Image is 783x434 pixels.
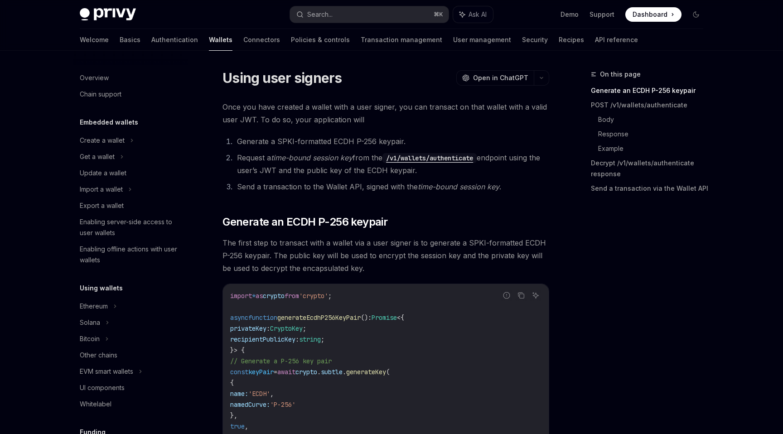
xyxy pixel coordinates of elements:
a: Enabling offline actions with user wallets [72,241,188,268]
span: subtle [321,368,343,376]
span: crypto [295,368,317,376]
span: , [245,422,248,430]
a: Welcome [80,29,109,51]
li: Generate a SPKI-formatted ECDH P-256 keypair. [234,135,549,148]
span: 'ECDH' [248,390,270,398]
a: Example [598,141,710,156]
span: Generate an ECDH P-256 keypair [222,215,387,229]
button: Search...⌘K [290,6,449,23]
span: : [266,324,270,333]
div: Search... [307,9,333,20]
span: Promise [372,313,397,322]
a: Enabling server-side access to user wallets [72,214,188,241]
a: Transaction management [361,29,442,51]
a: Generate an ECDH P-256 keypair [591,83,710,98]
a: Security [522,29,548,51]
span: : [295,335,299,343]
a: Overview [72,70,188,86]
span: Dashboard [633,10,667,19]
a: Export a wallet [72,198,188,214]
a: Chain support [72,86,188,102]
span: await [277,368,295,376]
span: }, [230,411,237,420]
a: API reference [595,29,638,51]
em: time-bound session key [271,153,353,162]
span: Ask AI [469,10,487,19]
span: , [270,390,274,398]
div: EVM smart wallets [80,366,133,377]
span: The first step to transact with a wallet via a user signer is to generate a SPKI-formatted ECDH P... [222,236,549,275]
span: 'crypto' [299,292,328,300]
div: Import a wallet [80,184,123,195]
a: Decrypt /v1/wallets/authenticate response [591,156,710,181]
span: keyPair [248,368,274,376]
a: Policies & controls [291,29,350,51]
a: Other chains [72,347,188,363]
a: Body [598,112,710,127]
span: from [285,292,299,300]
code: /v1/wallets/authenticate [382,153,477,163]
span: }> { [230,346,245,354]
span: generateEcdhP256KeyPair [277,313,361,322]
h1: Using user signers [222,70,342,86]
div: Chain support [80,89,121,100]
button: Ask AI [453,6,493,23]
span: <{ [397,313,404,322]
a: Basics [120,29,140,51]
a: Dashboard [625,7,681,22]
div: Update a wallet [80,168,126,178]
span: { [230,379,234,387]
span: string [299,335,321,343]
a: Update a wallet [72,165,188,181]
div: Enabling server-side access to user wallets [80,217,183,238]
li: Request a from the endpoint using the user’s JWT and the public key of the ECDH keypair. [234,151,549,177]
span: Once you have created a wallet with a user signer, you can transact on that wallet with a valid u... [222,101,549,126]
button: Toggle dark mode [689,7,703,22]
span: . [317,368,321,376]
span: ; [321,335,324,343]
span: ⌘ K [434,11,443,18]
div: Whitelabel [80,399,111,410]
span: () [361,313,368,322]
button: Report incorrect code [501,289,512,301]
span: privateKey [230,324,266,333]
div: Other chains [80,350,117,361]
div: Get a wallet [80,151,115,162]
span: recipientPublicKey [230,335,295,343]
span: crypto [263,292,285,300]
button: Copy the contents from the code block [515,289,527,301]
h5: Using wallets [80,283,123,294]
a: Authentication [151,29,198,51]
span: 'P-256' [270,400,295,409]
span: ; [328,292,332,300]
span: : [368,313,372,322]
span: . [343,368,346,376]
span: On this page [600,69,641,80]
em: time-bound session key [418,182,499,191]
a: Support [590,10,614,19]
span: CryptoKey [270,324,303,333]
a: Response [598,127,710,141]
img: dark logo [80,8,136,21]
div: Solana [80,317,100,328]
span: name: [230,390,248,398]
a: /v1/wallets/authenticate [382,153,477,162]
div: Overview [80,72,109,83]
span: namedCurve: [230,400,270,409]
span: ; [303,324,306,333]
button: Open in ChatGPT [456,70,534,86]
span: Open in ChatGPT [473,73,528,82]
div: Create a wallet [80,135,125,146]
div: Export a wallet [80,200,124,211]
span: import [230,292,252,300]
div: UI components [80,382,125,393]
a: Send a transaction via the Wallet API [591,181,710,196]
span: // Generate a P-256 key pair [230,357,332,365]
a: Demo [561,10,579,19]
div: Ethereum [80,301,108,312]
a: Recipes [559,29,584,51]
a: Wallets [209,29,232,51]
h5: Embedded wallets [80,117,138,128]
a: UI components [72,380,188,396]
button: Ask AI [530,289,541,301]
